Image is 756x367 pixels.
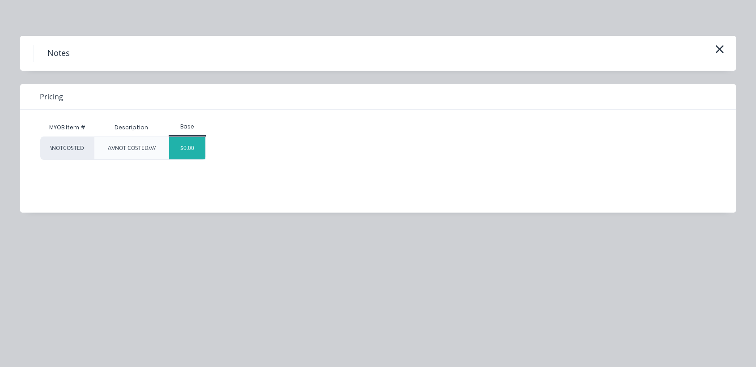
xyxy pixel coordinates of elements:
div: Base [169,123,206,131]
div: $0.00 [169,137,205,159]
h4: Notes [34,45,83,62]
div: MYOB Item # [40,119,94,137]
span: Pricing [40,91,63,102]
div: ////NOT COSTED//// [108,144,156,152]
div: Description [107,116,155,139]
div: \NOTCOSTED [40,137,94,160]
